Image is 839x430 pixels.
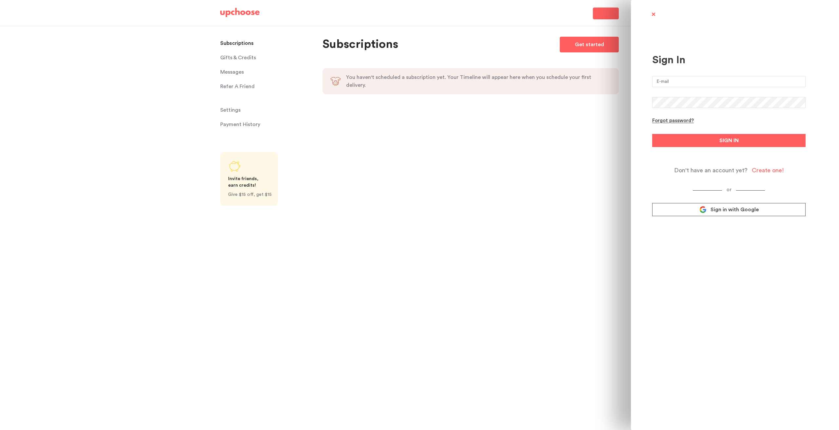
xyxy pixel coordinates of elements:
[719,137,739,144] span: SIGN IN
[674,167,748,174] span: Don't have an account yet?
[711,206,759,213] span: Sign in with Google
[652,203,806,216] a: Sign in with Google
[652,134,806,147] button: SIGN IN
[652,76,806,87] input: E-mail
[722,187,736,192] span: or
[652,54,806,66] div: Sign In
[652,118,694,124] div: Forgot password?
[752,167,784,174] div: Create one!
